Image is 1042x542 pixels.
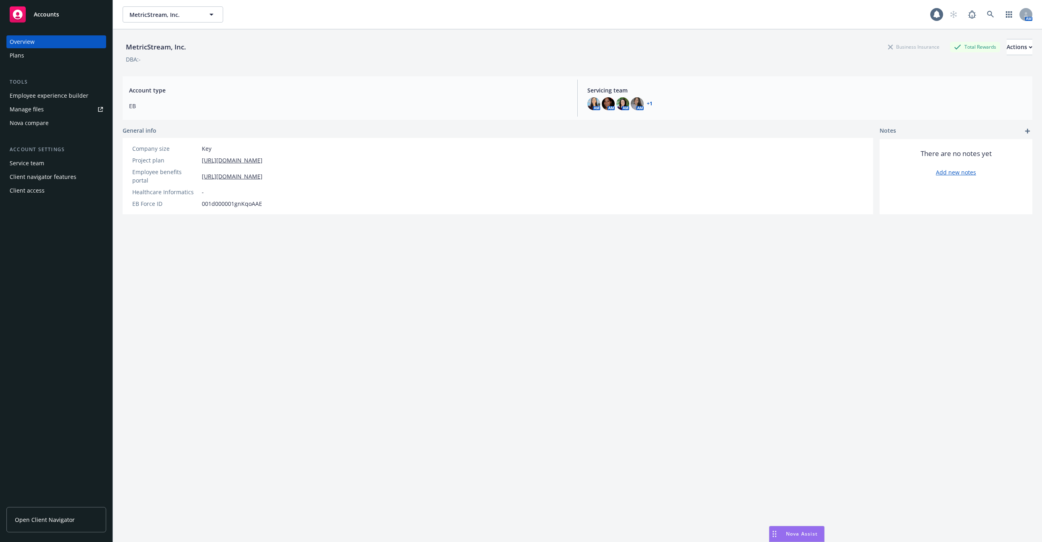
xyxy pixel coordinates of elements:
div: Healthcare Informatics [132,188,199,196]
button: Nova Assist [769,526,825,542]
div: Nova compare [10,117,49,129]
span: 001d000001gnKqoAAE [202,199,262,208]
span: Account type [129,86,568,94]
a: Manage files [6,103,106,116]
div: EB Force ID [132,199,199,208]
span: Notes [880,126,896,136]
a: Search [983,6,999,23]
div: Plans [10,49,24,62]
div: Business Insurance [884,42,944,52]
img: photo [587,97,600,110]
a: Accounts [6,3,106,26]
img: photo [602,97,615,110]
div: Manage files [10,103,44,116]
div: Client navigator features [10,170,76,183]
div: Overview [10,35,35,48]
div: Employee benefits portal [132,168,199,185]
div: Account settings [6,146,106,154]
button: Actions [1007,39,1032,55]
div: Drag to move [769,526,779,542]
div: Company size [132,144,199,153]
div: Client access [10,184,45,197]
a: Start snowing [946,6,962,23]
img: photo [631,97,644,110]
a: Client navigator features [6,170,106,183]
div: Project plan [132,156,199,164]
span: There are no notes yet [921,149,992,158]
span: EB [129,102,568,110]
div: Total Rewards [950,42,1000,52]
a: Switch app [1001,6,1017,23]
a: +1 [647,101,652,106]
a: Client access [6,184,106,197]
span: Accounts [34,11,59,18]
span: General info [123,126,156,135]
a: add [1023,126,1032,136]
a: [URL][DOMAIN_NAME] [202,156,263,164]
button: MetricStream, Inc. [123,6,223,23]
a: Service team [6,157,106,170]
span: Key [202,144,211,153]
a: Nova compare [6,117,106,129]
div: Employee experience builder [10,89,88,102]
div: DBA: - [126,55,141,64]
a: [URL][DOMAIN_NAME] [202,172,263,181]
a: Add new notes [936,168,976,177]
a: Employee experience builder [6,89,106,102]
span: Servicing team [587,86,1026,94]
a: Report a Bug [964,6,980,23]
a: Overview [6,35,106,48]
span: Open Client Navigator [15,515,75,524]
a: Plans [6,49,106,62]
div: Service team [10,157,44,170]
span: MetricStream, Inc. [129,10,199,19]
span: Nova Assist [786,530,818,537]
img: photo [616,97,629,110]
div: Tools [6,78,106,86]
div: MetricStream, Inc. [123,42,189,52]
span: - [202,188,204,196]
